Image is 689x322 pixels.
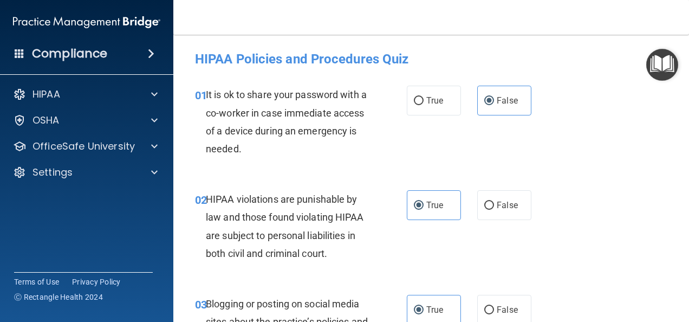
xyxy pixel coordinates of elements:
[13,11,160,33] img: PMB logo
[484,306,494,314] input: False
[414,202,424,210] input: True
[414,306,424,314] input: True
[426,200,443,210] span: True
[32,166,73,179] p: Settings
[13,88,158,101] a: HIPAA
[484,97,494,105] input: False
[32,88,60,101] p: HIPAA
[426,305,443,315] span: True
[32,140,135,153] p: OfficeSafe University
[14,276,59,287] a: Terms of Use
[426,95,443,106] span: True
[195,89,207,102] span: 01
[72,276,121,287] a: Privacy Policy
[13,166,158,179] a: Settings
[497,95,518,106] span: False
[32,46,107,61] h4: Compliance
[484,202,494,210] input: False
[497,200,518,210] span: False
[32,114,60,127] p: OSHA
[195,298,207,311] span: 03
[14,292,103,302] span: Ⓒ Rectangle Health 2024
[497,305,518,315] span: False
[13,114,158,127] a: OSHA
[195,52,667,66] h4: HIPAA Policies and Procedures Quiz
[414,97,424,105] input: True
[195,194,207,207] span: 02
[13,140,158,153] a: OfficeSafe University
[646,49,678,81] button: Open Resource Center
[206,89,367,154] span: It is ok to share your password with a co-worker in case immediate access of a device during an e...
[206,194,364,259] span: HIPAA violations are punishable by law and those found violating HIPAA are subject to personal li...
